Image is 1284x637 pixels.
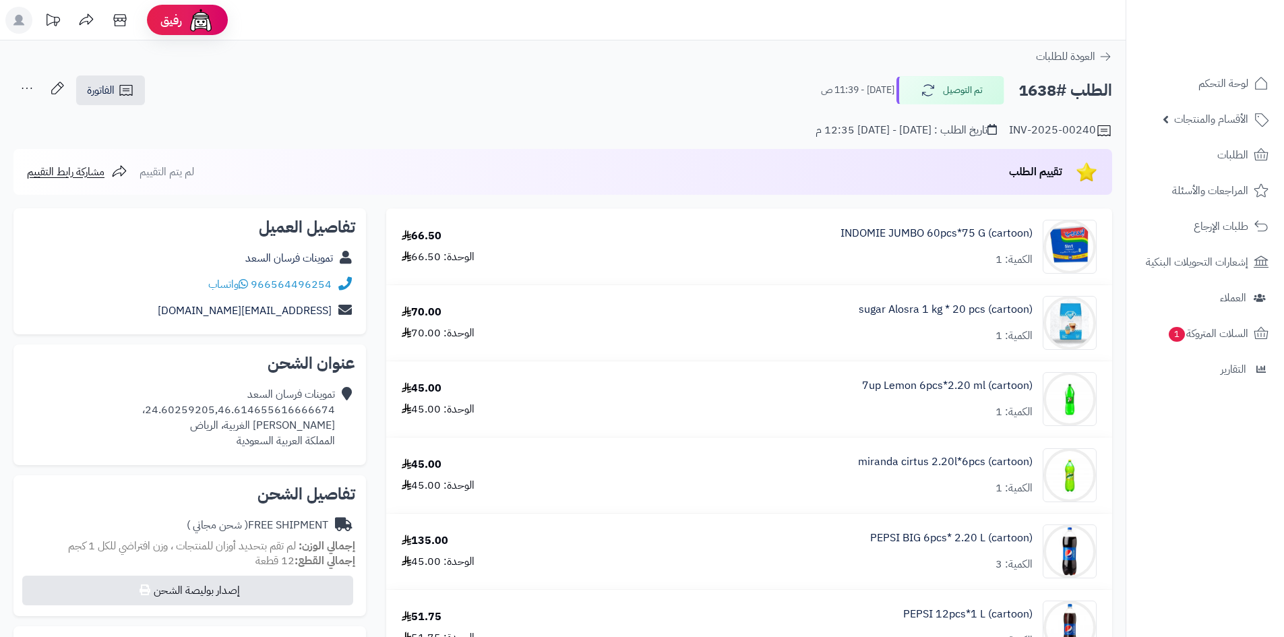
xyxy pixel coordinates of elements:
[996,481,1033,496] div: الكمية: 1
[402,326,475,341] div: الوحدة: 70.00
[158,303,332,319] a: [EMAIL_ADDRESS][DOMAIN_NAME]
[402,305,441,320] div: 70.00
[859,302,1033,317] a: sugar Alosra 1 kg * 20 pcs (cartoon)
[22,576,353,605] button: إصدار بوليصة الشحن
[1134,175,1276,207] a: المراجعات والأسئلة
[24,355,355,371] h2: عنوان الشحن
[402,609,441,625] div: 51.75
[1217,146,1248,164] span: الطلبات
[87,82,115,98] span: الفاتورة
[1194,217,1248,236] span: طلبات الإرجاع
[1036,49,1095,65] span: العودة للطلبات
[24,486,355,502] h2: تفاصيل الشحن
[1198,74,1248,93] span: لوحة التحكم
[402,381,441,396] div: 45.00
[187,518,328,533] div: FREE SHIPMENT
[996,557,1033,572] div: الكمية: 3
[1018,77,1112,104] h2: الطلب #1638
[187,517,248,533] span: ( شحن مجاني )
[1043,220,1096,274] img: 1747283225-Screenshot%202025-05-15%20072245-90x90.jpg
[1221,360,1246,379] span: التقارير
[299,538,355,554] strong: إجمالي الوزن:
[251,276,332,293] a: 966564496254
[1009,164,1062,180] span: تقييم الطلب
[402,554,475,570] div: الوحدة: 45.00
[1043,296,1096,350] img: 1747422643-H9NtV8ZjzdFc2NGcwko8EIkc2J63vLRu-90x90.jpg
[1134,139,1276,171] a: الطلبات
[27,164,104,180] span: مشاركة رابط التقييم
[76,75,145,105] a: الفاتورة
[27,164,127,180] a: مشاركة رابط التقييم
[402,533,448,549] div: 135.00
[870,530,1033,546] a: PEPSI BIG 6pcs* 2.20 L (cartoon)
[821,84,894,97] small: [DATE] - 11:39 ص
[816,123,997,138] div: تاريخ الطلب : [DATE] - [DATE] 12:35 م
[1043,524,1096,578] img: 1747594021-514wrKpr-GL._AC_SL1500-90x90.jpg
[140,164,194,180] span: لم يتم التقييم
[1168,326,1186,342] span: 1
[1134,317,1276,350] a: السلات المتروكة1
[996,404,1033,420] div: الكمية: 1
[160,12,182,28] span: رفيق
[402,229,441,244] div: 66.50
[68,538,296,554] span: لم تقم بتحديد أوزان للمنتجات ، وزن افتراضي للكل 1 كجم
[245,250,333,266] a: تموينات فرسان السعد
[862,378,1033,394] a: 7up Lemon 6pcs*2.20 ml (cartoon)
[1220,289,1246,307] span: العملاء
[1192,10,1271,38] img: logo-2.png
[996,328,1033,344] div: الكمية: 1
[142,387,335,448] div: تموينات فرسان السعد 24.60259205,46.614655616666674، [PERSON_NAME] الغربية، الرياض المملكة العربية...
[255,553,355,569] small: 12 قطعة
[295,553,355,569] strong: إجمالي القطع:
[996,252,1033,268] div: الكمية: 1
[896,76,1004,104] button: تم التوصيل
[1167,324,1248,343] span: السلات المتروكة
[858,454,1033,470] a: miranda cirtus 2.20l*6pcs (cartoon)
[208,276,248,293] a: واتساب
[1134,282,1276,314] a: العملاء
[1134,67,1276,100] a: لوحة التحكم
[24,219,355,235] h2: تفاصيل العميل
[1134,210,1276,243] a: طلبات الإرجاع
[840,226,1033,241] a: INDOMIE JUMBO 60pcs*75 G (cartoon)
[1172,181,1248,200] span: المراجعات والأسئلة
[402,457,441,473] div: 45.00
[402,249,475,265] div: الوحدة: 66.50
[903,607,1033,622] a: PEPSI 12pcs*1 L (cartoon)
[402,402,475,417] div: الوحدة: 45.00
[1043,448,1096,502] img: 1747544486-c60db756-6ee7-44b0-a7d4-ec449800-90x90.jpg
[1134,246,1276,278] a: إشعارات التحويلات البنكية
[1043,372,1096,426] img: 1747541306-e6e5e2d5-9b67-463e-b81b-59a02ee4-90x90.jpg
[36,7,69,37] a: تحديثات المنصة
[1134,353,1276,386] a: التقارير
[1009,123,1112,139] div: INV-2025-00240
[1174,110,1248,129] span: الأقسام والمنتجات
[1146,253,1248,272] span: إشعارات التحويلات البنكية
[1036,49,1112,65] a: العودة للطلبات
[187,7,214,34] img: ai-face.png
[402,478,475,493] div: الوحدة: 45.00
